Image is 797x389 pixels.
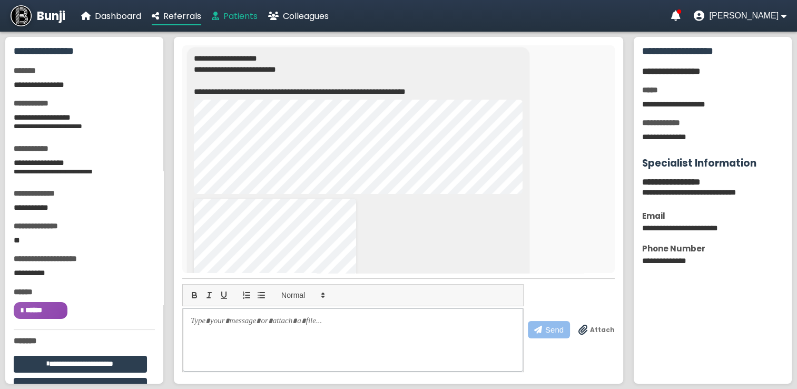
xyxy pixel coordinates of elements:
button: Send [528,321,570,338]
a: Colleagues [268,9,329,23]
span: Referrals [163,10,201,22]
a: Bunji [11,5,65,26]
span: Bunji [37,7,65,25]
span: Send [545,325,564,334]
button: bold [187,289,202,302]
a: Referrals [152,9,201,23]
img: Bunji Dental Referral Management [11,5,32,26]
a: Patients [212,9,258,23]
a: Notifications [671,11,680,21]
div: Phone Number [642,242,783,255]
button: italic [202,289,217,302]
label: Drag & drop files anywhere to attach [578,325,615,335]
button: User menu [693,11,786,21]
span: Attach [590,325,615,335]
button: list: ordered [239,289,254,302]
span: [PERSON_NAME] [709,11,779,21]
span: Patients [223,10,258,22]
button: underline [217,289,231,302]
span: Dashboard [95,10,141,22]
div: Email [642,210,783,222]
button: list: bullet [254,289,269,302]
h3: Specialist Information [642,155,783,171]
a: Dashboard [81,9,141,23]
span: Colleagues [283,10,329,22]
